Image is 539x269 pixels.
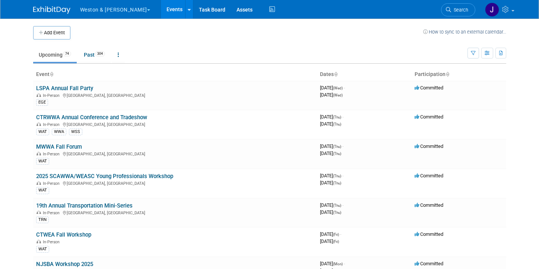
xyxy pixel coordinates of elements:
div: WSS [69,129,82,135]
span: Committed [415,261,443,266]
img: In-Person Event [37,152,41,155]
div: [GEOGRAPHIC_DATA], [GEOGRAPHIC_DATA] [36,209,314,215]
span: [DATE] [320,209,341,215]
img: ExhibitDay [33,6,70,14]
span: (Thu) [333,174,341,178]
span: [DATE] [320,121,341,127]
span: [DATE] [320,180,341,186]
img: In-Person Event [37,211,41,214]
a: MWWA Fall Forum [36,143,82,150]
span: (Thu) [333,181,341,185]
a: Sort by Participation Type [446,71,449,77]
a: CTWEA Fall Workshop [36,231,91,238]
span: (Wed) [333,93,343,97]
img: In-Person Event [37,93,41,97]
span: (Thu) [333,203,341,208]
span: [DATE] [320,202,343,208]
div: WAT [36,129,49,135]
span: [DATE] [320,238,339,244]
span: 304 [95,51,105,57]
span: In-Person [43,152,62,156]
div: WAT [36,246,49,253]
span: In-Person [43,122,62,127]
div: [GEOGRAPHIC_DATA], [GEOGRAPHIC_DATA] [36,121,314,127]
span: In-Person [43,240,62,244]
span: (Thu) [333,145,341,149]
a: LSPA Annual Fall Party [36,85,93,92]
span: (Thu) [333,115,341,119]
img: Janet Ruggles-Power [485,3,499,17]
a: 19th Annual Transportation Mini-Series [36,202,133,209]
th: Event [33,68,317,81]
th: Participation [412,68,506,81]
a: Search [441,3,475,16]
span: - [342,114,343,120]
span: [DATE] [320,261,345,266]
span: Committed [415,173,443,178]
span: - [342,143,343,149]
span: Committed [415,231,443,237]
span: - [340,231,341,237]
div: WAT [36,187,49,194]
div: WWA [52,129,66,135]
span: - [342,202,343,208]
span: [DATE] [320,143,343,149]
span: In-Person [43,181,62,186]
span: [DATE] [320,151,341,156]
a: Sort by Start Date [334,71,337,77]
span: [DATE] [320,92,343,98]
span: - [344,85,345,91]
span: (Mon) [333,262,343,266]
a: How to sync to an external calendar... [423,29,506,35]
span: Committed [415,143,443,149]
img: In-Person Event [37,122,41,126]
img: In-Person Event [37,240,41,243]
a: Upcoming74 [33,48,77,62]
span: (Thu) [333,122,341,126]
div: TRN [36,216,49,223]
span: (Thu) [333,152,341,156]
th: Dates [317,68,412,81]
span: Search [451,7,468,13]
span: (Thu) [333,211,341,215]
div: [GEOGRAPHIC_DATA], [GEOGRAPHIC_DATA] [36,180,314,186]
span: In-Person [43,93,62,98]
a: 2025 SCAWWA/WEASC Young Professionals Workshop [36,173,173,180]
a: Past304 [78,48,111,62]
span: [DATE] [320,114,343,120]
div: WAT [36,158,49,165]
button: Add Event [33,26,70,39]
span: In-Person [43,211,62,215]
span: [DATE] [320,85,345,91]
span: Committed [415,85,443,91]
span: [DATE] [320,173,343,178]
div: [GEOGRAPHIC_DATA], [GEOGRAPHIC_DATA] [36,151,314,156]
span: (Fri) [333,232,339,237]
span: (Fri) [333,240,339,244]
a: Sort by Event Name [50,71,53,77]
a: CTRWWA Annual Conference and Tradeshow [36,114,147,121]
span: 74 [63,51,71,57]
span: (Wed) [333,86,343,90]
span: [DATE] [320,231,341,237]
a: NJSBA Workshop 2025 [36,261,93,268]
img: In-Person Event [37,181,41,185]
span: Committed [415,202,443,208]
div: EGE [36,99,48,106]
span: - [342,173,343,178]
span: - [344,261,345,266]
span: Committed [415,114,443,120]
div: [GEOGRAPHIC_DATA], [GEOGRAPHIC_DATA] [36,92,314,98]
